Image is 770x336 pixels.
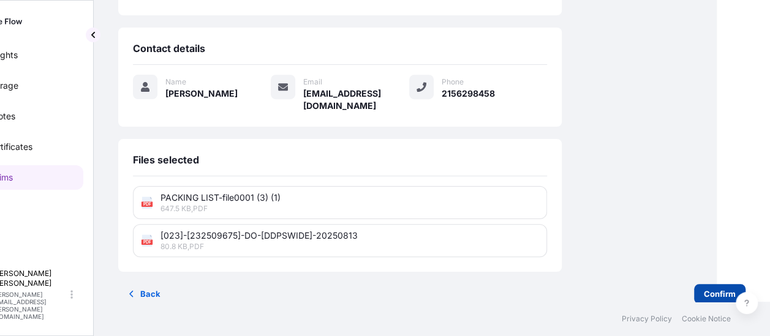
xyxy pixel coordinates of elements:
[442,77,464,87] span: Phone
[160,204,539,214] span: 647.5 KB , PDF
[694,284,745,304] button: Confirm
[303,77,322,87] span: Email
[143,202,151,206] text: PDF
[133,42,205,54] span: Contact details
[442,88,495,100] span: 2156298458
[682,314,731,324] a: Cookie Notice
[622,314,672,324] a: Privacy Policy
[160,230,539,242] span: [023]-[232509675]-DO-[DDPSWIDE]-20250813
[118,284,170,304] button: Back
[160,192,539,204] span: PACKING LIST-file0001 (3) (1)
[303,88,409,112] span: [EMAIL_ADDRESS][DOMAIN_NAME]
[165,77,186,87] span: Name
[160,242,539,252] span: 80.8 KB , PDF
[133,154,199,166] span: Files selected
[704,288,736,300] p: Confirm
[140,288,160,300] p: Back
[165,88,238,100] span: [PERSON_NAME]
[143,240,151,244] text: PDF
